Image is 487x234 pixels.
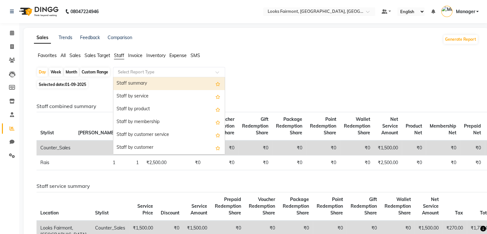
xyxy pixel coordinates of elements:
div: Staff summary [113,77,225,90]
a: Comparison [108,35,132,40]
span: Location [40,210,59,216]
span: Add this report to Favorites List [215,118,220,126]
span: Add this report to Favorites List [215,131,220,139]
td: ₹0 [306,140,340,155]
td: Counter_Sales [37,140,74,155]
a: Sales [34,32,51,44]
span: Net Service Amount [422,196,439,216]
span: Service Price [137,203,153,216]
a: Feedback [80,35,100,40]
ng-dropdown-panel: Options list [113,77,225,155]
td: ₹0 [272,140,306,155]
span: Gift Redemption Share [351,196,377,216]
td: ₹0 [170,155,204,170]
a: Trends [59,35,72,40]
span: Package Redemption Share [276,116,302,136]
td: ₹0 [402,140,426,155]
span: Sales [69,53,81,58]
span: Staff [114,53,124,58]
span: Add this report to Favorites List [215,80,220,88]
span: Net Service Amount [381,116,398,136]
span: Package Redemption Share [283,196,309,216]
h6: Staff combined summary [37,103,473,109]
span: 01-09-2025 [65,82,86,87]
span: [PERSON_NAME] [78,130,115,136]
span: Add this report to Favorites List [215,144,220,152]
span: Expense [169,53,187,58]
td: ₹0 [340,140,374,155]
span: Prepaid Redemption Share [215,196,241,216]
span: SMS [191,53,200,58]
td: ₹2,500.00 [374,155,402,170]
span: Point Redemption Share [310,116,336,136]
span: Stylist [40,130,54,136]
div: Staff by service [113,90,225,103]
div: Staff by customer [113,141,225,154]
span: Invoice [128,53,142,58]
td: ₹0 [238,140,272,155]
td: ₹0 [460,140,485,155]
span: Membership Net [430,123,456,136]
button: Generate Report [443,35,478,44]
span: Sales Target [85,53,110,58]
span: Manager [456,8,475,15]
td: Rais [37,155,74,170]
td: ₹0 [238,155,272,170]
span: Wallet Redemption Share [344,116,370,136]
span: Point Redemption Share [317,196,343,216]
td: ₹0 [204,155,238,170]
span: Tax [455,210,463,216]
span: Prepaid Net [464,123,481,136]
td: ₹0 [272,155,306,170]
div: Day [37,68,48,77]
span: Wallet Redemption Share [385,196,411,216]
span: Add this report to Favorites List [215,105,220,113]
td: ₹0 [402,155,426,170]
span: Add this report to Favorites List [215,93,220,100]
td: ₹0 [340,155,374,170]
div: Month [64,68,79,77]
td: ₹0 [306,155,340,170]
span: Voucher Redemption Share [249,196,275,216]
span: Favorites [38,53,57,58]
span: Gift Redemption Share [242,116,268,136]
span: Product Net [406,123,422,136]
b: 08047224946 [70,3,99,21]
td: 1 [74,155,119,170]
span: Service Amount [191,203,207,216]
span: Inventory [146,53,166,58]
span: Discount [161,210,179,216]
span: Selected date: [37,80,88,88]
span: Stylist [95,210,109,216]
td: ₹1,500.00 [374,140,402,155]
div: Staff by membership [113,116,225,129]
span: All [61,53,66,58]
td: ₹0 [426,155,460,170]
h6: Staff service summary [37,183,473,189]
td: 1 [119,155,142,170]
img: Manager [441,6,452,17]
div: Week [49,68,63,77]
td: 1 [74,140,119,155]
td: ₹0 [426,140,460,155]
td: ₹0 [460,155,485,170]
td: ₹2,500.00 [142,155,170,170]
img: logo [16,3,60,21]
div: Custom Range [80,68,110,77]
div: Staff by customer service [113,129,225,141]
div: Staff by product [113,103,225,116]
